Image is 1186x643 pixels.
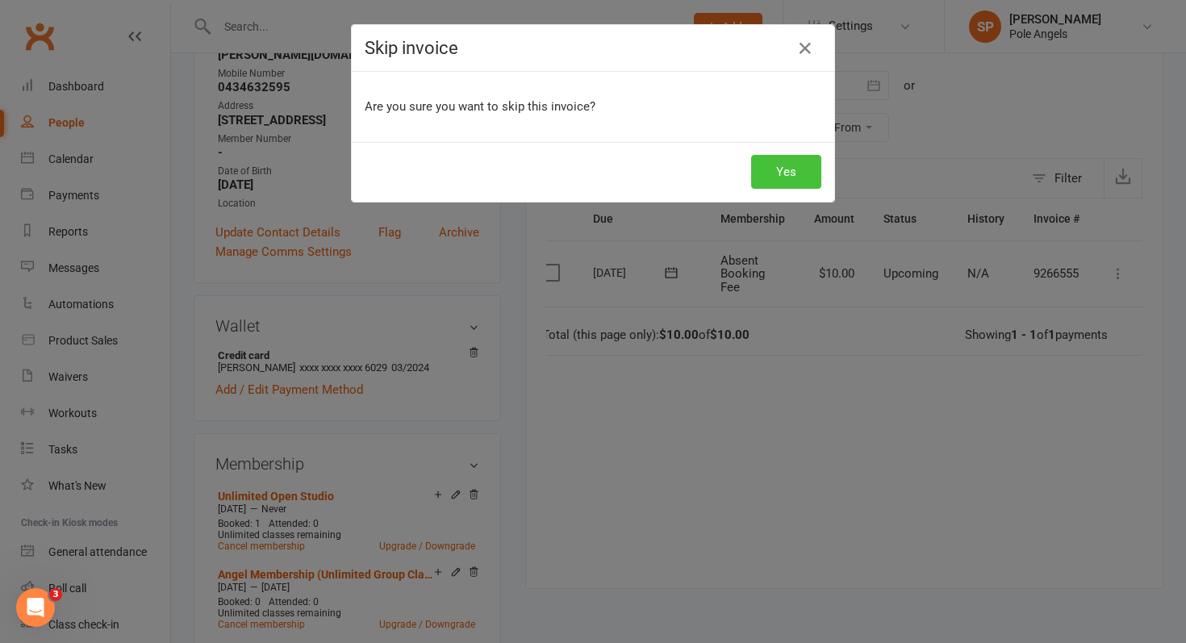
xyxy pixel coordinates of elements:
[751,155,821,189] button: Yes
[365,99,595,114] span: Are you sure you want to skip this invoice?
[49,588,62,601] span: 3
[792,35,818,61] button: Close
[16,588,55,627] iframe: Intercom live chat
[365,38,821,58] h4: Skip invoice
